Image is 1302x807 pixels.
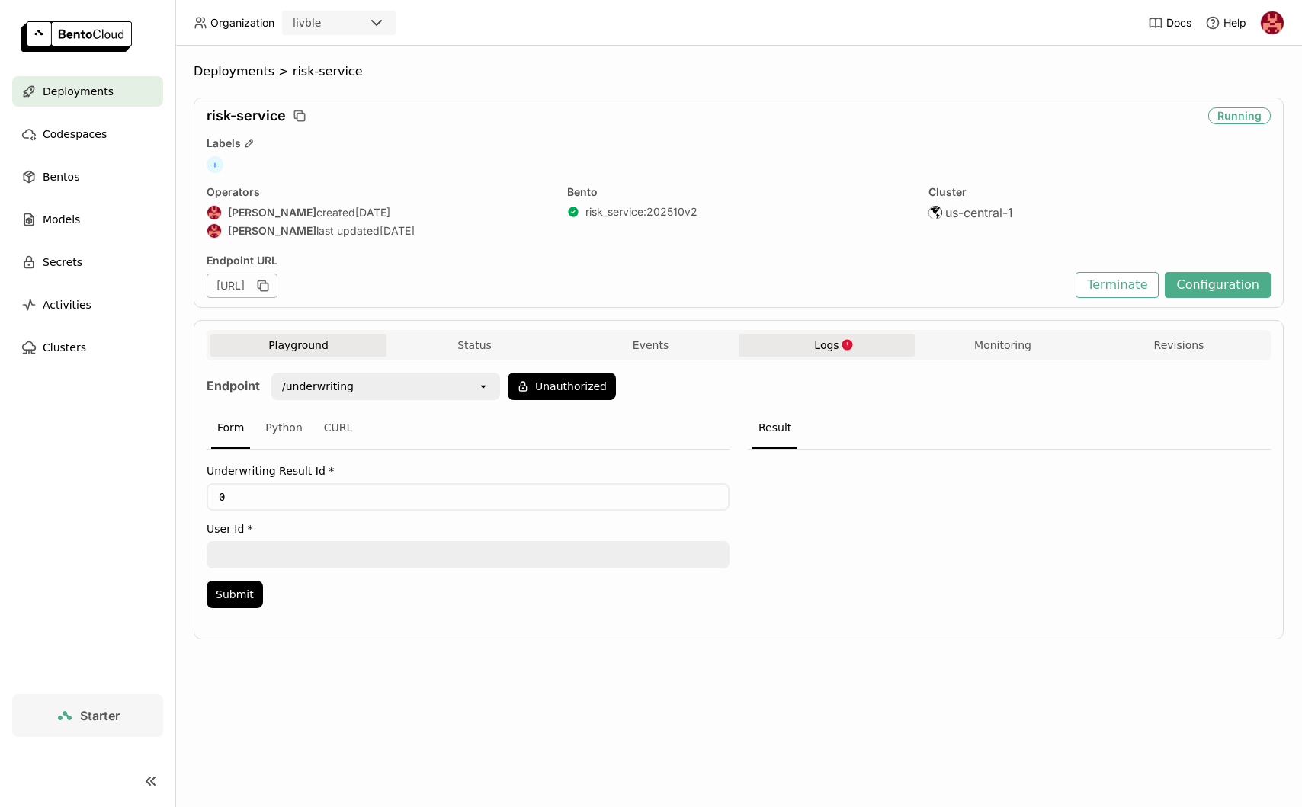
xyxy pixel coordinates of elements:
[477,380,489,392] svg: open
[194,64,1284,79] nav: Breadcrumbs navigation
[207,224,221,238] img: Uri Vinetz
[12,694,163,737] a: Starter
[563,334,739,357] button: Events
[1148,15,1191,30] a: Docs
[207,107,286,124] span: risk-service
[228,206,316,219] strong: [PERSON_NAME]
[207,185,549,199] div: Operators
[318,408,359,449] div: CURL
[386,334,563,357] button: Status
[207,136,1271,150] div: Labels
[355,206,390,219] span: [DATE]
[12,204,163,235] a: Models
[194,64,274,79] span: Deployments
[1261,11,1284,34] img: Uri Vinetz
[43,338,86,357] span: Clusters
[1223,16,1246,30] span: Help
[1076,272,1159,298] button: Terminate
[1205,15,1246,30] div: Help
[43,125,107,143] span: Codespaces
[207,156,223,173] span: +
[228,224,316,238] strong: [PERSON_NAME]
[207,465,730,477] label: Underwriting Result Id *
[585,205,697,219] a: risk_service:202510v2
[12,247,163,277] a: Secrets
[322,16,324,31] input: Selected livble.
[43,253,82,271] span: Secrets
[207,205,549,220] div: created
[274,64,293,79] span: >
[43,168,79,186] span: Bentos
[293,15,321,30] div: livble
[293,64,363,79] span: risk-service
[207,206,221,219] img: Uri Vinetz
[928,185,1271,199] div: Cluster
[207,274,277,298] div: [URL]
[207,254,1068,267] div: Endpoint URL
[1165,272,1271,298] button: Configuration
[210,334,386,357] button: Playground
[43,296,91,314] span: Activities
[1091,334,1267,357] button: Revisions
[207,581,263,608] button: Submit
[915,334,1091,357] button: Monitoring
[80,708,120,723] span: Starter
[259,408,309,449] div: Python
[12,332,163,363] a: Clusters
[380,224,415,238] span: [DATE]
[210,16,274,30] span: Organization
[945,205,1013,220] span: us-central-1
[12,119,163,149] a: Codespaces
[207,523,730,535] label: User Id *
[43,210,80,229] span: Models
[1208,107,1271,124] div: Running
[752,408,797,449] div: Result
[12,76,163,107] a: Deployments
[12,162,163,192] a: Bentos
[207,378,260,393] strong: Endpoint
[282,379,354,394] div: /underwriting
[12,290,163,320] a: Activities
[43,82,114,101] span: Deployments
[567,185,909,199] div: Bento
[21,21,132,52] img: logo
[814,338,839,352] span: Logs
[211,408,250,449] div: Form
[355,379,357,394] input: Selected /underwriting.
[508,373,616,400] button: Unauthorized
[1166,16,1191,30] span: Docs
[207,223,549,239] div: last updated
